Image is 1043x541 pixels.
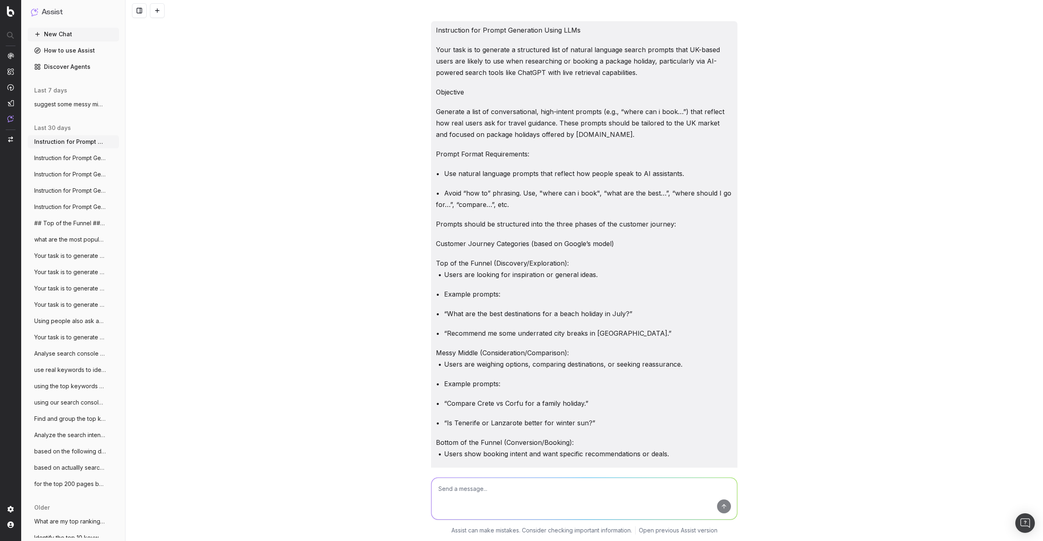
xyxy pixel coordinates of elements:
button: Analyze the search intent behind a given [28,429,119,442]
a: Discover Agents [28,60,119,73]
span: using the top keywords by impression fro [34,382,106,390]
span: Instruction for Prompt Generation Using [34,154,106,162]
span: for the top 200 pages based on clicks in [34,480,106,488]
p: Top of the Funnel (Discovery/Exploration): • Users are looking for inspiration or general ideas. [436,257,733,280]
span: Find and group the top keywords for dest [34,415,106,423]
button: Your task is to generate a list of natur [28,266,119,279]
button: Using people also ask and real keywords [28,314,119,328]
img: Analytics [7,53,14,59]
img: Assist [31,8,38,16]
span: using our search console data generate 1 [34,398,106,407]
span: Instruction for Prompt Generation Using [34,138,106,146]
button: Instruction for Prompt Generation Using [28,135,119,148]
p: Prompt Format Requirements: [436,148,733,160]
span: Instruction for Prompt Generation Using [34,170,106,178]
button: suggest some messy middle content ideas [28,98,119,111]
p: Bottom of the Funnel (Conversion/Booking): • Users show booking intent and want specific recommen... [436,437,733,460]
img: Studio [7,100,14,106]
span: Your task is to generate a list of natur [34,301,106,309]
p: • “What are the best destinations for a beach holiday in July?” [436,308,733,319]
span: Instruction for Prompt Generation Using [34,203,106,211]
img: Activation [7,84,14,91]
h1: Assist [42,7,63,18]
span: last 30 days [34,124,71,132]
span: Your task is to generate a list of natur [34,252,106,260]
button: Your task is to generate a list of natur [28,282,119,295]
p: Your task is to generate a structured list of natural language search prompts that UK-based users... [436,44,733,78]
span: based on actuallly search queries and em [34,464,106,472]
a: How to use Assist [28,44,119,57]
button: what are the most popular destinations t [28,233,119,246]
button: Instruction for Prompt Generation Using [28,152,119,165]
img: Setting [7,506,14,512]
span: last 7 days [34,86,67,95]
span: use real keywords to identify the top no [34,366,106,374]
img: Botify logo [7,6,14,17]
p: • Avoid “how to” phrasing. Use, "where can i book", “what are the best…”, “where should I go for…... [436,187,733,210]
span: what are the most popular destinations t [34,235,106,244]
button: Find and group the top keywords for dest [28,412,119,425]
p: • “Is Tenerife or Lanzarote better for winter sun?” [436,417,733,429]
p: • “Recommend me some underrated city breaks in [GEOGRAPHIC_DATA].” [436,328,733,339]
p: • Use natural language prompts that reflect how people speak to AI assistants. [436,168,733,179]
p: Objective [436,86,733,98]
span: Using people also ask and real keywords [34,317,106,325]
a: Open previous Assist version [639,526,717,534]
button: using the top keywords by impression fro [28,380,119,393]
img: Switch project [8,136,13,142]
p: Instruction for Prompt Generation Using LLMs [436,24,733,36]
span: What are my top ranking pages? [34,517,106,526]
p: Assist can make mistakes. Consider checking important information. [451,526,632,534]
span: Your task is to generate a list of promp [34,333,106,341]
button: using our search console data generate 1 [28,396,119,409]
p: • Example prompts: [436,378,733,389]
span: Analyze the search intent behind a given [34,431,106,439]
button: based on the following destinations crea [28,445,119,458]
span: ## Top of the Funnel ### Beach Holidays [34,219,106,227]
button: for the top 200 pages based on clicks in [28,477,119,490]
button: Your task is to generate a list of natur [28,298,119,311]
button: Your task is to generate a list of natur [28,249,119,262]
img: My account [7,521,14,528]
p: Generate a list of conversational, high-intent prompts (e.g., “where can i book…”) that reflect h... [436,106,733,140]
span: Instruction for Prompt Generation Using [34,187,106,195]
span: Your task is to generate a list of natur [34,284,106,292]
button: Instruction for Prompt Generation Using [28,184,119,197]
span: based on the following destinations crea [34,447,106,455]
button: New Chat [28,28,119,41]
p: Customer Journey Categories (based on Google’s model) [436,238,733,249]
span: suggest some messy middle content ideas [34,100,106,108]
img: Intelligence [7,68,14,75]
button: based on actuallly search queries and em [28,461,119,474]
span: Analyse search console for the top keywo [34,350,106,358]
button: Your task is to generate a list of promp [28,331,119,344]
button: Instruction for Prompt Generation Using [28,200,119,213]
p: Messy Middle (Consideration/Comparison): • Users are weighing options, comparing destinations, or... [436,347,733,370]
button: use real keywords to identify the top no [28,363,119,376]
button: Analyse search console for the top keywo [28,347,119,360]
div: Open Intercom Messenger [1015,513,1035,533]
span: Your task is to generate a list of natur [34,268,106,276]
span: older [34,504,50,512]
button: Assist [31,7,116,18]
p: • Example prompts: [436,288,733,300]
img: Assist [7,115,14,122]
p: • “Compare Crete vs Corfu for a family holiday.” [436,398,733,409]
button: What are my top ranking pages? [28,515,119,528]
button: ## Top of the Funnel ### Beach Holidays [28,217,119,230]
button: Instruction for Prompt Generation Using [28,168,119,181]
p: Prompts should be structured into the three phases of the customer journey: [436,218,733,230]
